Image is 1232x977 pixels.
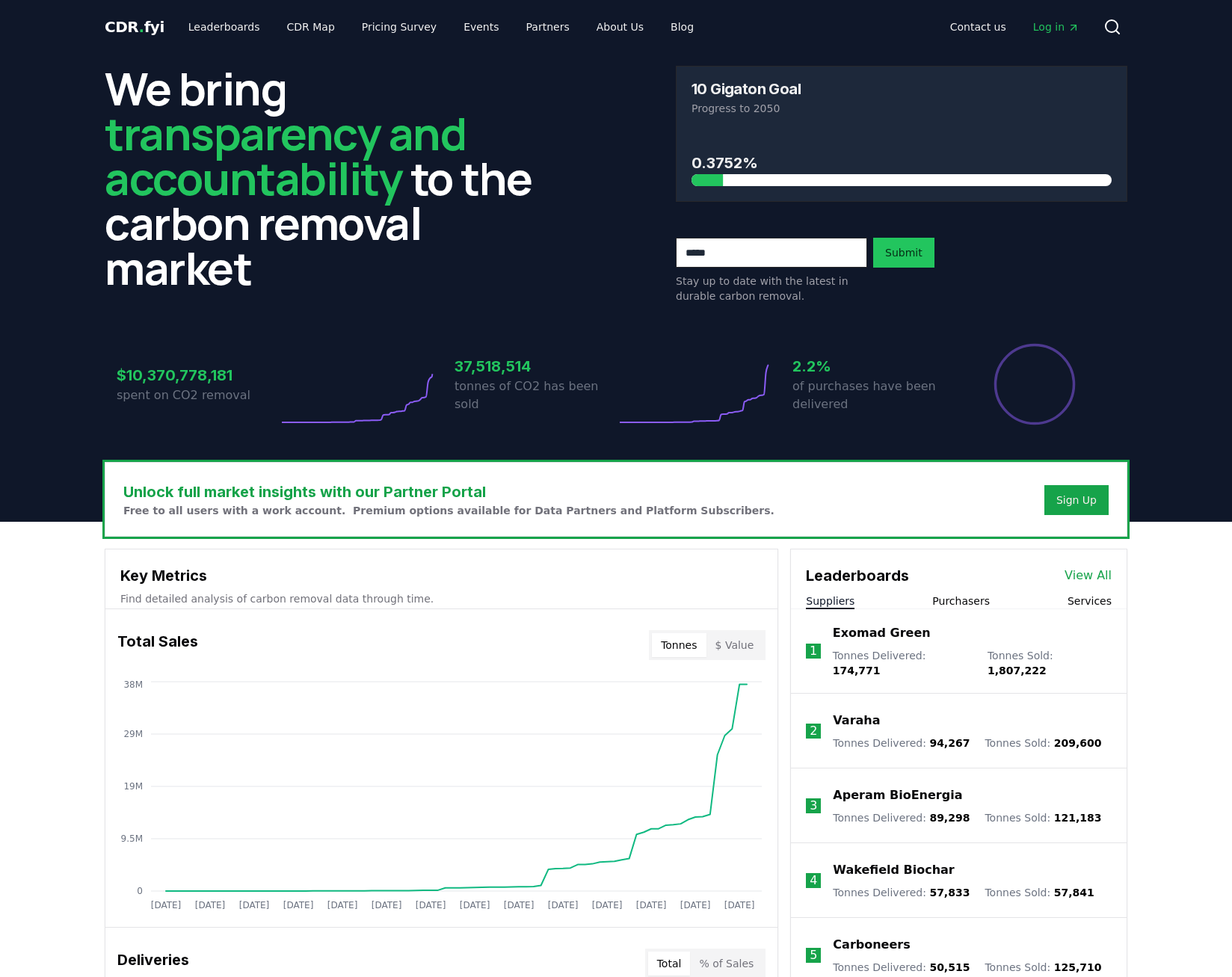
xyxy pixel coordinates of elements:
tspan: [DATE] [151,900,182,910]
p: Stay up to date with the latest in durable carbon removal. [676,274,867,303]
span: transparency and accountability [105,102,466,209]
h3: 10 Gigaton Goal [692,81,801,96]
a: Contact us [938,13,1018,40]
tspan: 38M [123,679,143,690]
p: 1 [810,642,817,660]
button: Sign Up [1044,485,1109,515]
a: Carboneers [833,936,910,954]
p: Tonnes Delivered : [833,736,970,751]
tspan: [DATE] [460,900,490,910]
h2: We bring to the carbon removal market [105,66,556,290]
button: % of Sales [690,952,763,976]
tspan: 9.5M [121,833,143,844]
p: 2 [810,722,817,740]
a: Leaderboards [176,13,272,40]
p: Tonnes Sold : [985,810,1101,825]
p: tonnes of CO2 has been sold [455,377,616,413]
p: Tonnes Delivered : [833,960,970,975]
tspan: [DATE] [592,900,623,910]
span: 174,771 [833,665,881,676]
p: 3 [810,797,817,815]
a: Varaha [833,712,880,730]
tspan: [DATE] [195,900,226,910]
span: Log in [1033,19,1079,34]
span: 121,183 [1054,812,1102,824]
a: Sign Up [1056,493,1097,508]
a: Partners [514,13,582,40]
span: 209,600 [1054,737,1102,749]
tspan: 19M [123,781,143,792]
div: Percentage of sales delivered [993,342,1077,426]
span: 94,267 [929,737,970,749]
p: Tonnes Sold : [985,885,1094,900]
p: Progress to 2050 [692,101,1112,116]
h3: $10,370,778,181 [117,364,278,386]
button: Total [648,952,691,976]
h3: Key Metrics [120,564,763,587]
span: 1,807,222 [988,665,1047,676]
tspan: [DATE] [504,900,535,910]
p: Find detailed analysis of carbon removal data through time. [120,591,763,606]
button: Tonnes [652,633,706,657]
tspan: [DATE] [724,900,755,910]
h3: 0.3752% [692,152,1112,174]
tspan: 0 [137,886,143,896]
a: Blog [659,13,706,40]
tspan: [DATE] [283,900,314,910]
p: Tonnes Sold : [988,648,1112,678]
h3: Unlock full market insights with our Partner Portal [123,481,774,503]
h3: 37,518,514 [455,355,616,377]
a: CDR Map [275,13,347,40]
p: Tonnes Delivered : [833,648,973,678]
p: spent on CO2 removal [117,386,278,404]
tspan: [DATE] [327,900,358,910]
span: 89,298 [929,812,970,824]
button: $ Value [706,633,763,657]
span: . [139,18,144,36]
tspan: [DATE] [680,900,711,910]
p: 5 [810,946,817,964]
tspan: 29M [123,729,143,739]
span: 125,710 [1054,961,1102,973]
button: Submit [873,238,934,268]
tspan: [DATE] [372,900,402,910]
h3: 2.2% [792,355,954,377]
a: Pricing Survey [350,13,449,40]
button: Suppliers [806,594,854,608]
a: CDR.fyi [105,16,164,37]
p: Tonnes Delivered : [833,885,970,900]
a: Events [452,13,511,40]
a: View All [1065,567,1112,585]
p: Tonnes Sold : [985,736,1101,751]
tspan: [DATE] [636,900,667,910]
span: 50,515 [929,961,970,973]
tspan: [DATE] [416,900,446,910]
h3: Leaderboards [806,564,909,587]
h3: Total Sales [117,630,198,660]
span: CDR fyi [105,18,164,36]
span: 57,833 [929,887,970,899]
a: About Us [585,13,656,40]
a: Log in [1021,13,1091,40]
tspan: [DATE] [548,900,579,910]
tspan: [DATE] [239,900,270,910]
nav: Main [938,13,1091,40]
p: Free to all users with a work account. Premium options available for Data Partners and Platform S... [123,503,774,518]
span: 57,841 [1054,887,1094,899]
p: of purchases have been delivered [792,377,954,413]
p: Tonnes Delivered : [833,810,970,825]
a: Exomad Green [833,624,931,642]
p: Tonnes Sold : [985,960,1101,975]
nav: Main [176,13,706,40]
button: Purchasers [932,594,990,608]
p: 4 [810,872,817,890]
a: Wakefield Biochar [833,861,954,879]
a: Aperam BioEnergia [833,786,962,804]
button: Services [1068,594,1112,608]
